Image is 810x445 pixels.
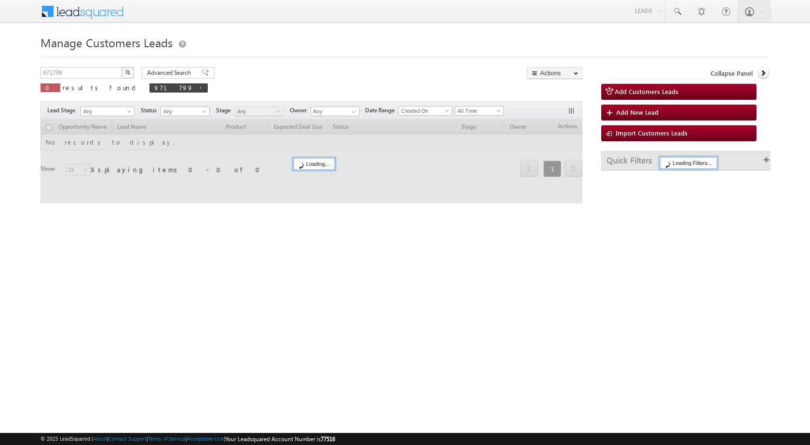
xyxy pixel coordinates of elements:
[81,107,131,116] span: Any
[455,107,501,115] span: All Time
[40,35,173,50] span: Manage Customers Leads
[660,157,717,169] div: Loading Filters...
[455,106,504,116] a: All Time
[616,129,688,137] span: Import Customers Leads
[161,107,210,116] a: Any
[234,107,283,116] a: Any
[225,435,335,443] span: Your Leadsquared Account Number is
[148,435,186,442] a: Terms of Service
[616,108,659,116] span: Add New Lead
[615,87,678,95] span: Add Customers Leads
[93,435,107,442] a: About
[399,107,449,115] span: Created On
[108,435,147,442] a: Contact Support
[125,70,130,75] img: Search
[216,106,234,115] span: Stage
[141,106,161,115] span: Status
[365,106,398,115] span: Date Range
[294,158,335,170] div: Loading...
[711,69,753,78] span: Collapse Panel
[47,106,79,115] span: Lead Stage
[45,83,55,92] span: 0
[398,106,452,116] a: Created On
[63,83,139,92] span: results found
[527,67,582,79] button: Actions
[161,107,207,116] span: Any
[235,107,281,116] span: Any
[154,83,193,92] span: 971799
[290,106,310,115] span: Owner
[81,107,135,116] a: Any
[321,435,335,443] span: 77516
[310,107,360,116] input: Type to Search
[347,107,359,117] a: Show All Items
[187,435,224,442] a: Acceptable Use
[147,68,194,77] span: Advanced Search
[40,434,335,444] span: © 2025 LeadSquared | | | | |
